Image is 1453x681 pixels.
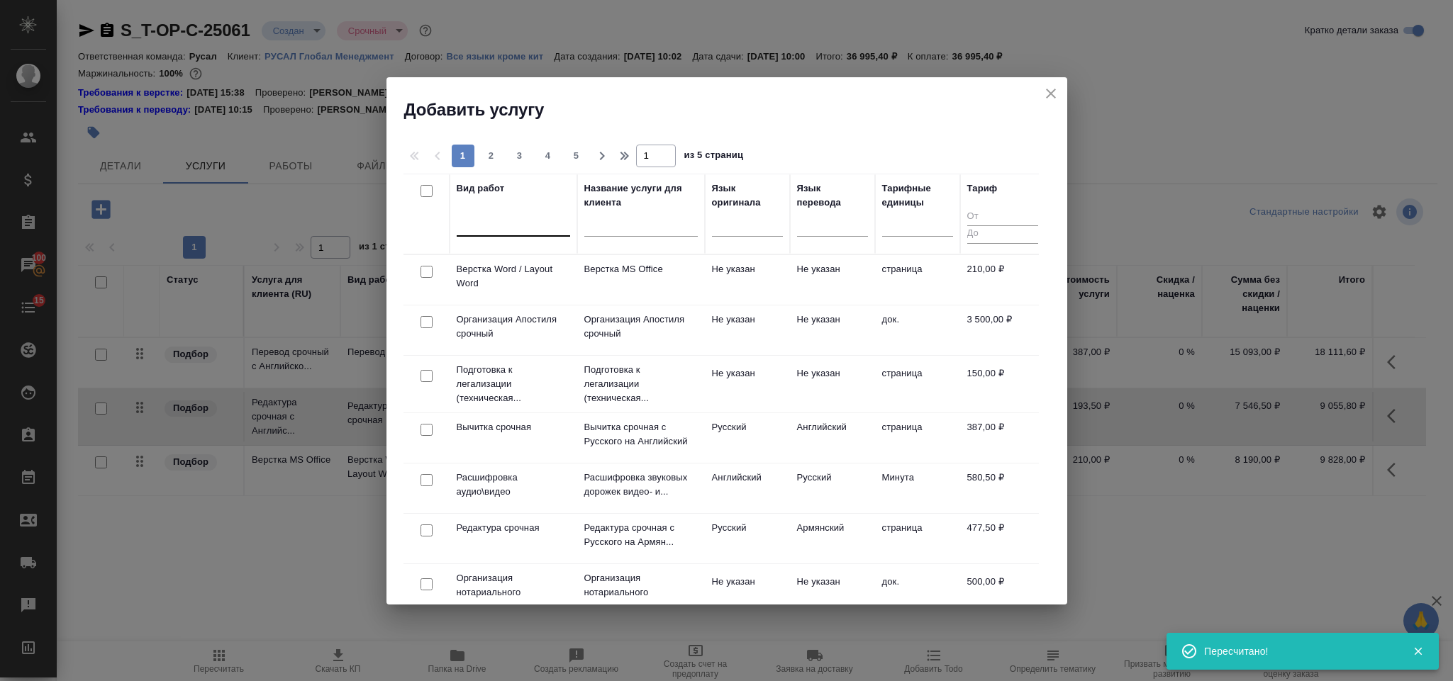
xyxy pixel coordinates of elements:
[565,149,588,163] span: 5
[584,363,698,405] p: Подготовка к легализации (техническая...
[457,420,570,434] p: Вычитка срочная
[584,521,698,549] p: Редактура срочная с Русского на Армян...
[684,147,744,167] span: из 5 страниц
[875,568,960,617] td: док.
[960,305,1045,355] td: 3 500,00 ₽
[790,514,875,563] td: Армянский
[705,359,790,409] td: Не указан
[960,413,1045,463] td: 387,00 ₽
[1040,83,1062,104] button: close
[967,208,1038,226] input: От
[705,413,790,463] td: Русский
[960,568,1045,617] td: 500,00 ₽
[790,359,875,409] td: Не указан
[960,359,1045,409] td: 150,00 ₽
[790,413,875,463] td: Английский
[705,463,790,513] td: Английский
[967,225,1038,243] input: До
[584,471,698,499] p: Расшифровка звуковых дорожек видео- и...
[584,571,698,614] p: Организация нотариального удостоверен...
[882,181,953,210] div: Тарифные единицы
[705,255,790,305] td: Не указан
[875,305,960,355] td: док.
[967,181,998,196] div: Тариф
[565,145,588,167] button: 5
[457,313,570,341] p: Организация Апостиля срочный
[790,568,875,617] td: Не указан
[790,305,875,355] td: Не указан
[705,514,790,563] td: Русский
[584,313,698,341] p: Организация Апостиля срочный
[480,149,503,163] span: 2
[1204,644,1391,658] div: Пересчитано!
[404,99,1067,121] h2: Добавить услугу
[457,181,505,196] div: Вид работ
[584,262,698,276] p: Верстка MS Office
[584,420,698,449] p: Вычитка срочная с Русского на Английский
[508,149,531,163] span: 3
[875,514,960,563] td: страница
[960,514,1045,563] td: 477,50 ₽
[537,149,560,163] span: 4
[875,255,960,305] td: страница
[457,262,570,291] p: Верстка Word / Layout Word
[790,255,875,305] td: Не указан
[508,145,531,167] button: 3
[875,413,960,463] td: страница
[457,363,570,405] p: Подготовка к легализации (техническая...
[537,145,560,167] button: 4
[790,463,875,513] td: Русский
[960,255,1045,305] td: 210,00 ₽
[1403,645,1432,658] button: Закрыть
[797,181,868,210] div: Язык перевода
[960,463,1045,513] td: 580,50 ₽
[875,463,960,513] td: Минута
[705,568,790,617] td: Не указан
[457,521,570,535] p: Редактура срочная
[480,145,503,167] button: 2
[705,305,790,355] td: Не указан
[875,359,960,409] td: страница
[457,571,570,614] p: Организация нотариального удостоверен...
[712,181,783,210] div: Язык оригинала
[584,181,698,210] div: Название услуги для клиента
[457,471,570,499] p: Расшифровка аудио\видео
